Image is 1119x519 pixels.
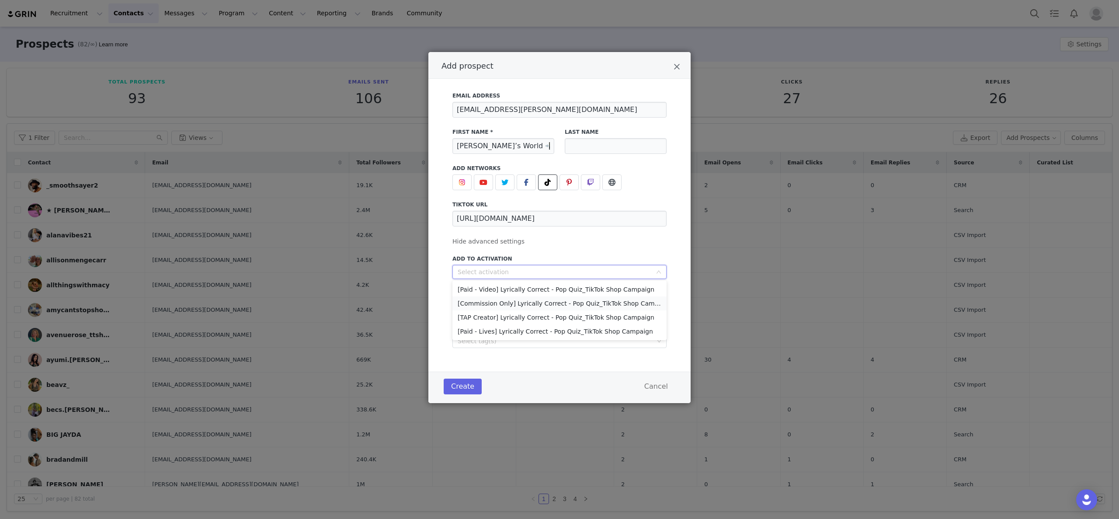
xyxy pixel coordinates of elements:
[657,338,662,345] i: icon: down
[459,179,466,186] img: instagram.svg
[452,164,667,172] label: Add Networks
[452,128,554,136] label: First Name *
[428,52,691,403] div: Add prospect
[458,268,652,276] div: Select activation
[452,201,667,209] label: tiktok URL
[452,296,667,310] li: [Commission Only] Lyrically Correct - Pop Quiz_TikTok Shop Campaign
[458,337,653,345] div: Select tag(s)
[452,324,667,338] li: [Paid - Lives] Lyrically Correct - Pop Quiz_TikTok Shop Campaign
[452,211,667,226] input: https://www.tiktok.com/@username
[452,238,525,245] span: Hide advanced settings
[444,379,482,394] button: Create
[441,61,493,70] span: Add prospect
[656,269,661,275] i: icon: down
[637,379,675,394] button: Cancel
[674,63,680,73] button: Close
[565,128,667,136] label: Last Name
[452,310,667,324] li: [TAP Creator] Lyrically Correct - Pop Quiz_TikTok Shop Campaign
[452,92,667,100] label: Email Address
[452,282,667,296] li: [Paid - Video] Lyrically Correct - Pop Quiz_TikTok Shop Campaign
[1076,489,1097,510] div: Open Intercom Messenger
[452,255,667,263] label: Add to Activation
